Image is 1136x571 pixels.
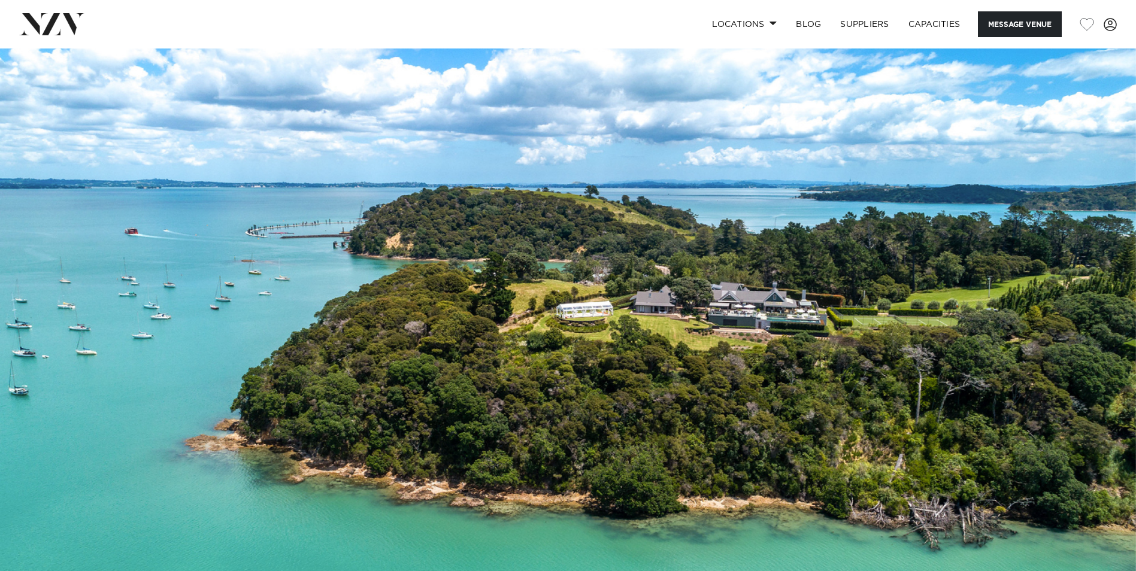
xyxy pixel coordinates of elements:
[786,11,831,37] a: BLOG
[19,13,84,35] img: nzv-logo.png
[831,11,898,37] a: SUPPLIERS
[702,11,786,37] a: Locations
[899,11,970,37] a: Capacities
[978,11,1062,37] button: Message Venue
